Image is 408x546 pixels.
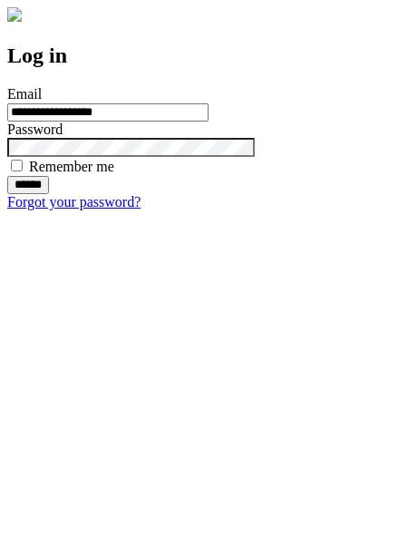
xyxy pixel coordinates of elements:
[7,194,141,210] a: Forgot your password?
[7,44,401,68] h2: Log in
[29,159,114,174] label: Remember me
[7,7,22,22] img: logo-4e3dc11c47720685a147b03b5a06dd966a58ff35d612b21f08c02c0306f2b779.png
[7,86,42,102] label: Email
[7,122,63,137] label: Password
